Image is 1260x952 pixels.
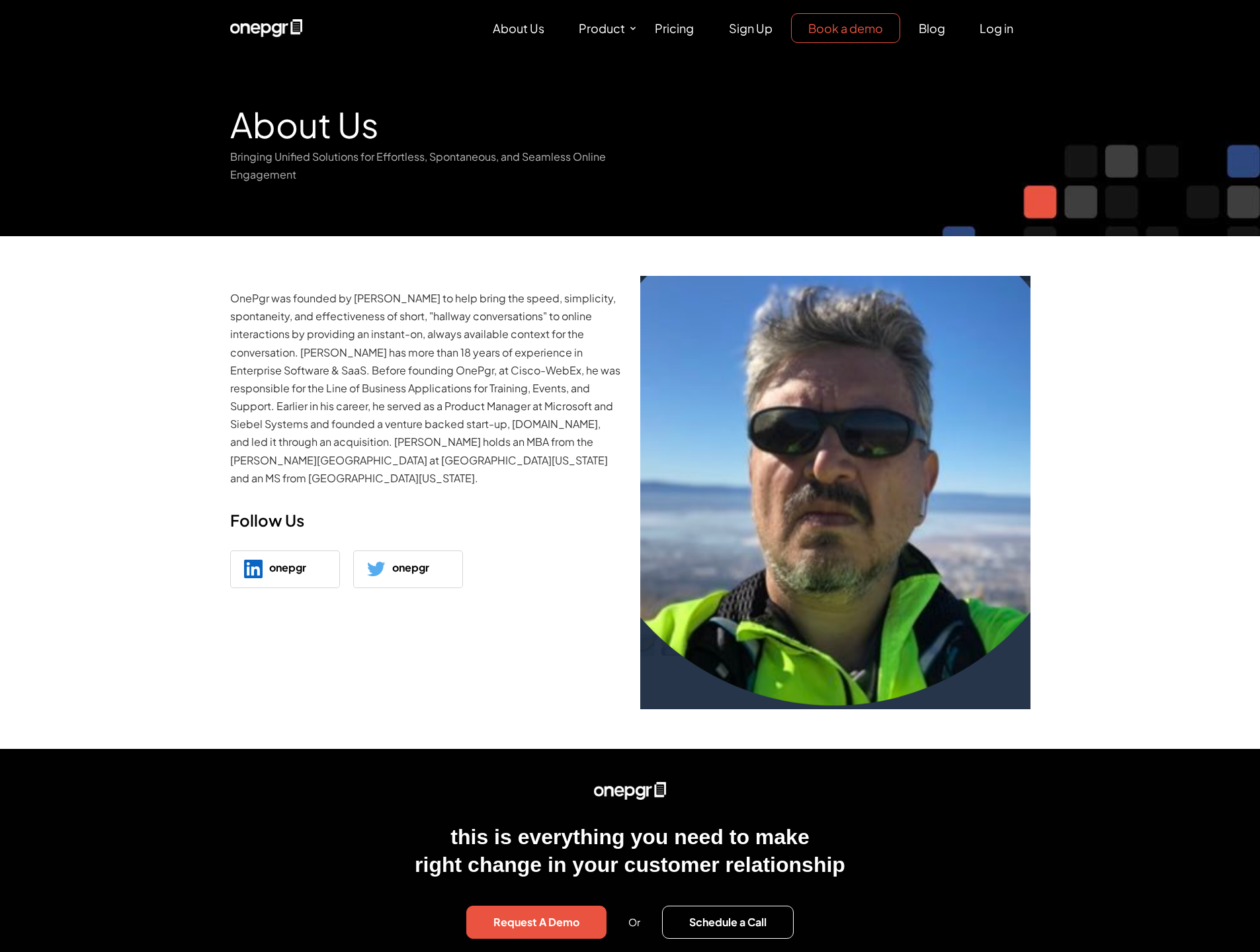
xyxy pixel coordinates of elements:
[562,14,638,42] a: Product
[230,289,620,487] p: OnePgr was founded by [PERSON_NAME] to help bring the speed, simplicity, spontaneity, and effecti...
[230,550,340,588] a: onepgr
[230,824,1030,879] h3: this is everything you need to make right change in your customer relationship
[244,560,263,578] img: logos_linkedin-icon.png
[367,560,386,578] img: twitter.png
[712,14,789,42] a: Sign Up
[963,14,1030,42] a: Log in
[902,14,962,42] a: Blog
[640,276,1030,709] img: about-us-rajivs.png
[476,14,561,42] a: About Us
[230,148,620,183] p: Bringing Unified Solutions for Effortless, Spontaneous, and Seamless Online Engagement
[662,906,794,939] a: Schedule a Call
[230,83,620,148] h1: About Us
[791,13,900,43] a: Book a demo
[466,906,607,939] a: Request A Demo
[353,550,463,588] a: onepgr
[609,914,660,930] p: Or
[638,14,710,42] a: Pricing
[230,500,620,550] h3: Follow Us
